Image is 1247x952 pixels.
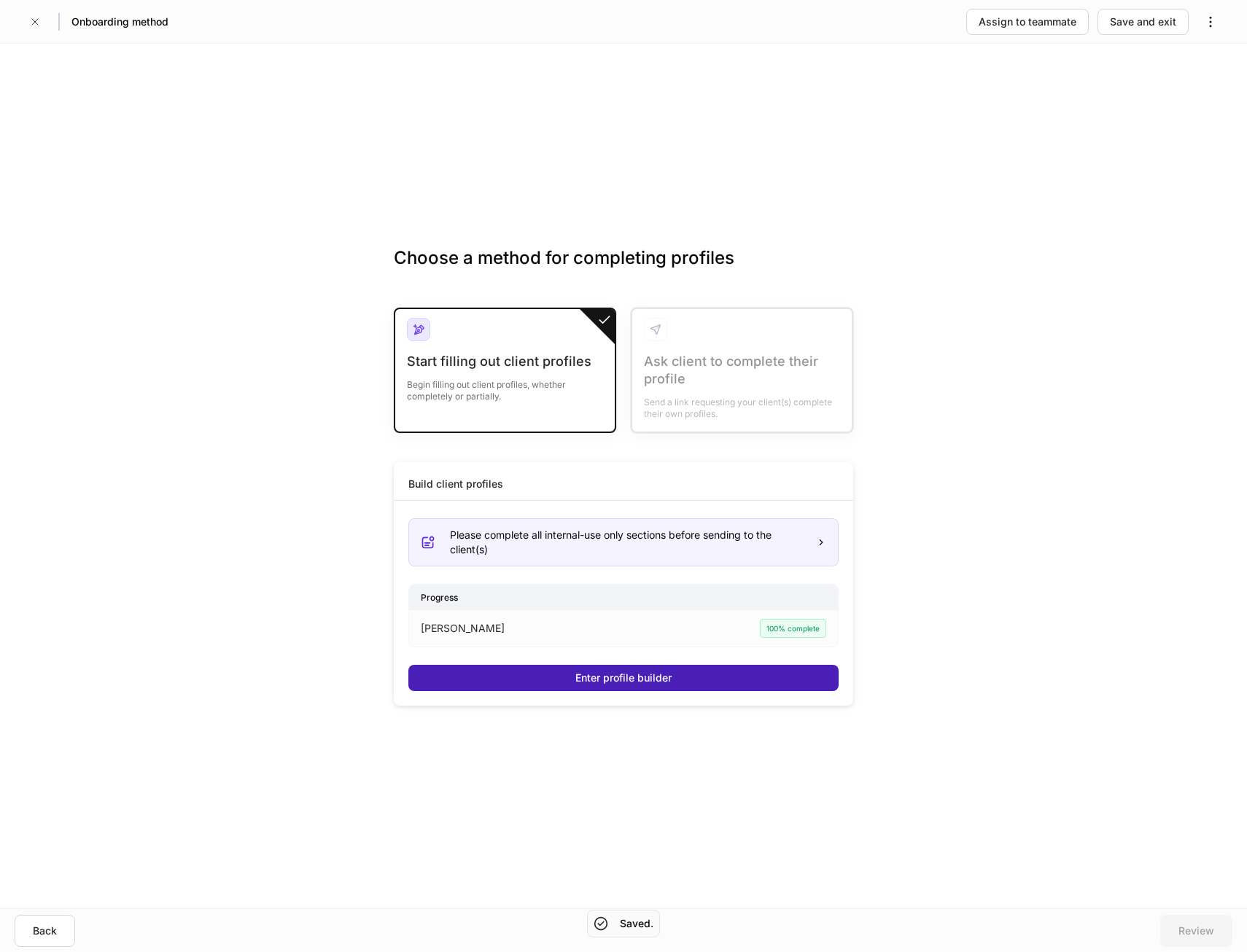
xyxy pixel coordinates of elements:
[15,915,75,947] button: Back
[1098,9,1189,35] button: Save and exit
[450,528,804,557] div: Please complete all internal-use only sections before sending to the client(s)
[408,477,503,491] div: Build client profiles
[966,9,1089,35] button: Assign to teammate
[408,665,839,691] button: Enter profile builder
[409,585,838,610] div: Progress
[979,15,1076,29] div: Assign to teammate
[575,671,672,685] div: Enter profile builder
[760,619,826,638] div: 100% complete
[394,246,853,293] h3: Choose a method for completing profiles
[407,353,603,370] div: Start filling out client profiles
[33,924,57,938] div: Back
[1110,15,1176,29] div: Save and exit
[407,370,603,402] div: Begin filling out client profiles, whether completely or partially.
[421,621,505,636] p: [PERSON_NAME]
[1178,924,1214,938] div: Review
[71,15,168,29] h5: Onboarding method
[620,916,653,931] h5: Saved.
[1160,915,1232,947] button: Review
